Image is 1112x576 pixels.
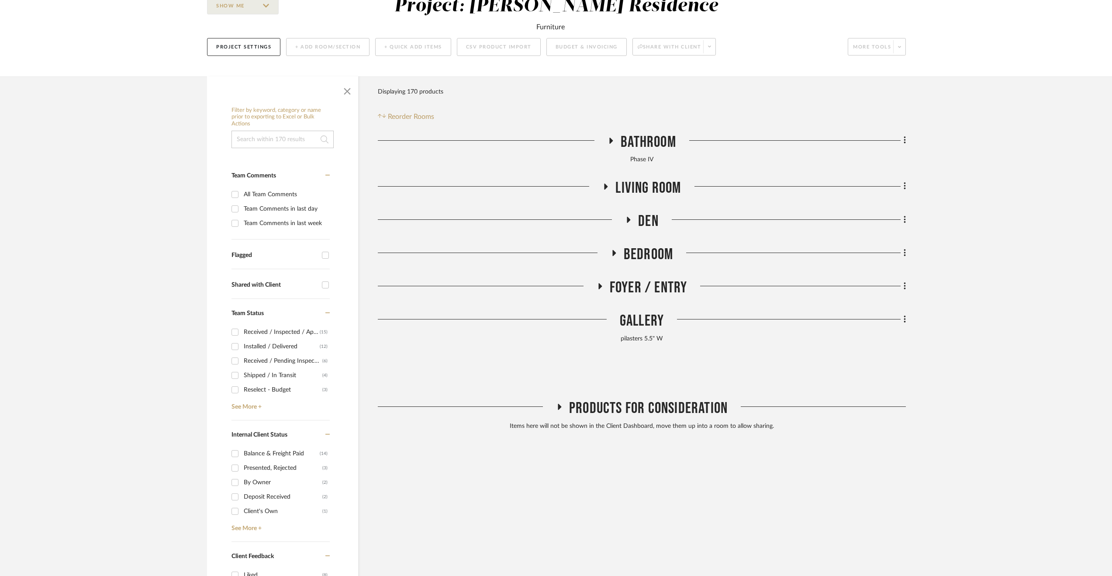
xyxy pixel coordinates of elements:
[322,383,328,397] div: (3)
[610,278,687,297] span: Foyer / Entry
[286,38,370,56] button: + Add Room/Section
[231,107,334,128] h6: Filter by keyword, category or name prior to exporting to Excel or Bulk Actions
[244,354,322,368] div: Received / Pending Inspection
[229,518,330,532] a: See More +
[244,447,320,461] div: Balance & Freight Paid
[615,179,681,198] span: Living Room
[244,340,320,354] div: Installed / Delivered
[375,38,451,56] button: + Quick Add Items
[338,81,356,98] button: Close
[569,399,728,418] span: Products For Consideration
[848,38,906,56] button: More tools
[621,133,676,152] span: Bathroom
[632,38,716,56] button: Share with client
[244,383,322,397] div: Reselect - Budget
[231,310,264,316] span: Team Status
[322,490,328,504] div: (2)
[378,422,906,431] div: Items here will not be shown in the Client Dashboard, move them up into a room to allow sharing.
[638,212,659,231] span: Den
[244,202,328,216] div: Team Comments in last day
[320,447,328,461] div: (14)
[378,334,906,344] div: pilasters 5.5" W
[536,22,565,32] div: Furniture
[244,490,322,504] div: Deposit Received
[231,252,318,259] div: Flagged
[244,216,328,230] div: Team Comments in last week
[207,38,280,56] button: Project Settings
[231,281,318,289] div: Shared with Client
[322,504,328,518] div: (1)
[322,368,328,382] div: (4)
[231,131,334,148] input: Search within 170 results
[457,38,541,56] button: CSV Product Import
[638,44,701,57] span: Share with client
[320,325,328,339] div: (15)
[853,44,891,57] span: More tools
[378,155,906,165] div: Phase IV
[231,553,274,559] span: Client Feedback
[231,432,287,438] span: Internal Client Status
[229,397,330,411] a: See More +
[244,504,322,518] div: Client's Own
[388,111,434,122] span: Reorder Rooms
[624,245,673,264] span: Bedroom
[322,475,328,489] div: (2)
[244,325,320,339] div: Received / Inspected / Approved
[322,461,328,475] div: (3)
[244,368,322,382] div: Shipped / In Transit
[378,83,443,101] div: Displaying 170 products
[244,461,322,475] div: Presented, Rejected
[244,187,328,201] div: All Team Comments
[546,38,627,56] button: Budget & Invoicing
[378,111,434,122] button: Reorder Rooms
[320,340,328,354] div: (12)
[244,475,322,489] div: By Owner
[322,354,328,368] div: (6)
[231,173,276,179] span: Team Comments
